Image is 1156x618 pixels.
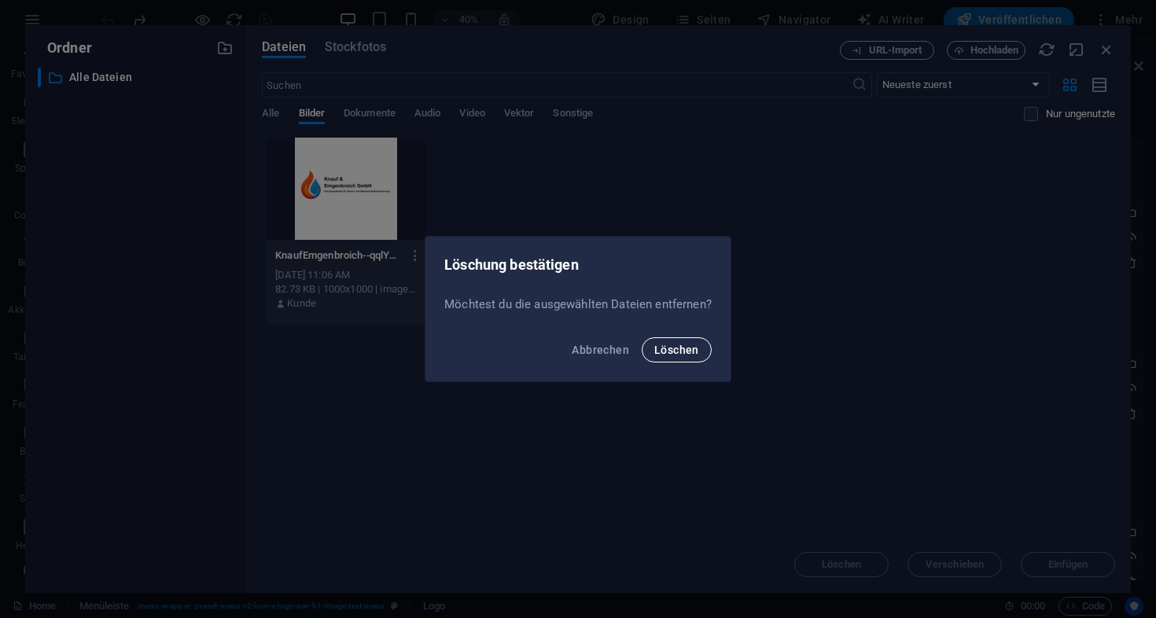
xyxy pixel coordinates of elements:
button: Abbrechen [565,337,635,362]
p: Möchtest du die ausgewählten Dateien entfernen? [444,296,712,312]
h2: Löschung bestätigen [444,256,712,274]
button: Löschen [642,337,712,362]
span: Löschen [654,344,699,356]
span: Abbrechen [572,344,629,356]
